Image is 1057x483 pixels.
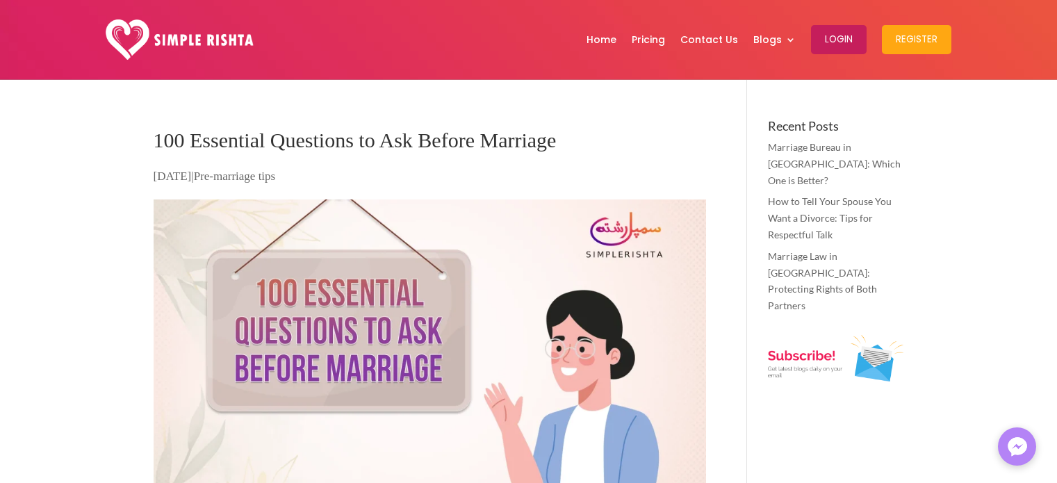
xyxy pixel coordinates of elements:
h4: Recent Posts [768,120,903,139]
a: Register [882,3,951,76]
a: Home [587,3,616,76]
a: Login [811,3,867,76]
p: | [154,168,706,195]
a: Marriage Law in [GEOGRAPHIC_DATA]: Protecting Rights of Both Partners [768,250,877,311]
a: Marriage Bureau in [GEOGRAPHIC_DATA]: Which One is Better? [768,141,901,186]
a: Pricing [632,3,665,76]
a: Blogs [753,3,796,76]
a: Contact Us [680,3,738,76]
h1: 100 Essential Questions to Ask Before Marriage [154,120,706,168]
a: How to Tell Your Spouse You Want a Divorce: Tips for Respectful Talk [768,195,892,240]
button: Register [882,25,951,54]
img: Messenger [1003,433,1031,461]
button: Login [811,25,867,54]
a: Pre-marriage tips [194,170,276,183]
span: [DATE] [154,170,192,183]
